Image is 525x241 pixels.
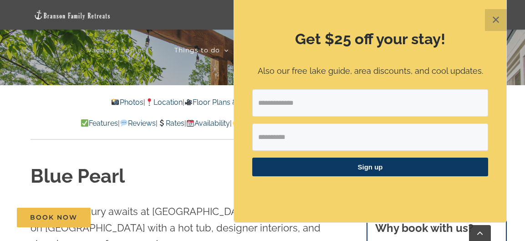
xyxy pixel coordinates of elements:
[485,9,507,31] button: Close
[87,47,145,53] span: Vacation homes
[34,10,111,20] img: Branson Family Retreats Logo
[30,214,77,221] span: Book Now
[185,98,192,106] img: 🎥
[252,29,488,50] h2: Get $25 off your stay!
[31,118,335,129] p: | | | |
[187,119,194,127] img: 📆
[174,36,229,65] a: Things to do
[252,89,488,117] input: Email Address
[158,119,165,127] img: 💲
[252,188,488,197] p: ​
[145,98,183,107] a: Location
[174,47,220,53] span: Things to do
[112,98,119,106] img: 📸
[87,36,154,65] a: Vacation homes
[232,119,285,128] a: Instant Quote
[186,119,230,128] a: Availability
[233,119,240,127] img: 👉
[17,208,91,227] a: Book Now
[120,119,127,127] img: 💬
[252,65,488,78] p: Also our free lake guide, area discounts, and cool updates.
[81,119,88,127] img: ✅
[252,158,488,176] button: Sign up
[31,97,335,108] p: | |
[111,98,143,107] a: Photos
[120,119,156,128] a: Reviews
[158,119,184,128] a: Rates
[146,98,153,106] img: 📍
[252,123,488,151] input: First Name
[184,98,255,107] a: Floor Plans & Tour
[81,119,118,128] a: Features
[31,163,335,190] h1: Blue Pearl
[87,36,491,65] nav: Main Menu Sticky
